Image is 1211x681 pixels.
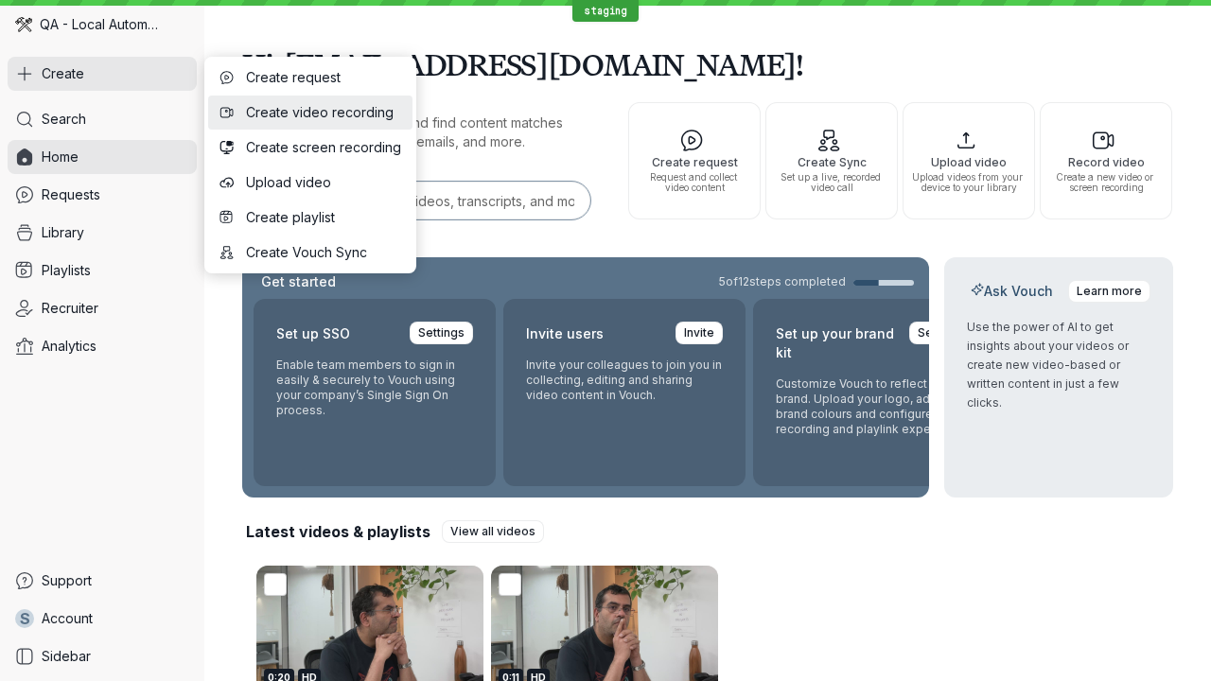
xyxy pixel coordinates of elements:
button: Create screen recording [208,131,412,165]
button: Create requestRequest and collect video content [628,102,761,219]
a: Settings [909,322,973,344]
span: Analytics [42,337,97,356]
p: Use the power of AI to get insights about your videos or create new video-based or written conten... [967,318,1150,412]
a: Search [8,102,197,136]
span: View all videos [450,522,535,541]
button: Create playlist [208,201,412,235]
button: Upload videoUpload videos from your device to your library [903,102,1035,219]
span: Support [42,571,92,590]
span: Create request [246,68,401,87]
a: Invite [676,322,723,344]
span: Request and collect video content [637,172,752,193]
button: Create Vouch Sync [208,236,412,270]
button: Create SyncSet up a live, recorded video call [765,102,898,219]
a: Support [8,564,197,598]
img: QA - Local Automation avatar [15,16,32,33]
span: Create video recording [246,103,401,122]
a: Recruiter [8,291,197,325]
span: Settings [418,323,465,342]
h2: Invite users [526,322,604,346]
span: Record video [1048,156,1164,168]
span: Home [42,148,79,166]
span: Create playlist [246,208,401,227]
a: Library [8,216,197,250]
h1: Hi, [EMAIL_ADDRESS][DOMAIN_NAME]! [242,38,1173,91]
button: Create video recording [208,96,412,130]
span: Create [42,64,84,83]
a: 5of12steps completed [719,274,914,289]
h2: Get started [257,272,340,291]
span: Upload video [246,173,401,192]
div: QA - Local Automation [8,8,197,42]
span: Playlists [42,261,91,280]
a: View all videos [442,520,544,543]
a: Home [8,140,197,174]
h2: Latest videos & playlists [246,521,430,542]
p: Search for any keywords and find content matches through transcriptions, user emails, and more. [242,113,594,151]
p: Invite your colleagues to join you in collecting, editing and sharing video content in Vouch. [526,358,723,403]
span: Set up a live, recorded video call [774,172,889,193]
span: Invite [684,323,714,342]
span: Create a new video or screen recording [1048,172,1164,193]
span: Recruiter [42,299,98,318]
a: sAccount [8,602,197,636]
span: Create Vouch Sync [246,243,401,262]
a: Learn more [1068,280,1150,303]
span: Account [42,609,93,628]
span: Learn more [1077,282,1142,301]
span: Settings [918,323,964,342]
span: Upload videos from your device to your library [911,172,1027,193]
a: Sidebar [8,639,197,673]
button: Upload video [208,166,412,200]
span: Requests [42,185,100,204]
span: Search [42,110,86,129]
h2: Set up your brand kit [776,322,898,365]
button: Create [8,57,197,91]
span: Create screen recording [246,138,401,157]
button: Create request [208,61,412,95]
h2: Set up SSO [276,322,350,346]
span: Library [42,223,84,242]
span: QA - Local Automation [40,15,161,34]
h2: Ask Vouch [967,282,1057,301]
span: 5 of 12 steps completed [719,274,846,289]
p: Customize Vouch to reflect your brand. Upload your logo, adjust brand colours and configure the r... [776,376,973,437]
a: Analytics [8,329,197,363]
span: Create Sync [774,156,889,168]
a: Playlists [8,253,197,288]
button: Record videoCreate a new video or screen recording [1040,102,1172,219]
span: Create request [637,156,752,168]
p: Enable team members to sign in easily & securely to Vouch using your company’s Single Sign On pro... [276,358,473,418]
a: Requests [8,178,197,212]
a: Settings [410,322,473,344]
span: Upload video [911,156,1027,168]
span: s [20,609,30,628]
span: Sidebar [42,647,91,666]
